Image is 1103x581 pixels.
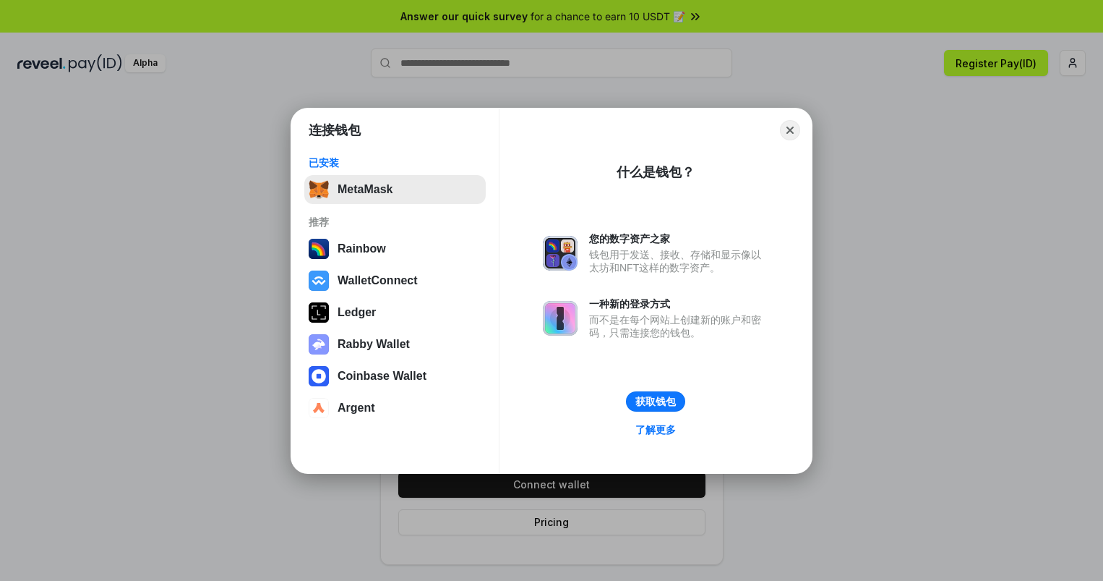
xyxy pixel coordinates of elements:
div: 钱包用于发送、接收、存储和显示像以太坊和NFT这样的数字资产。 [589,248,768,274]
button: Coinbase Wallet [304,362,486,391]
div: Coinbase Wallet [338,370,426,383]
h1: 连接钱包 [309,122,361,139]
img: svg+xml,%3Csvg%20xmlns%3D%22http%3A%2F%2Fwww.w3.org%2F2000%2Fsvg%22%20fill%3D%22none%22%20viewBox... [543,236,578,271]
div: WalletConnect [338,274,418,287]
div: Rainbow [338,242,386,255]
img: svg+xml,%3Csvg%20width%3D%2228%22%20height%3D%2228%22%20viewBox%3D%220%200%2028%2028%22%20fill%3D... [309,271,329,291]
button: Rabby Wallet [304,330,486,359]
button: MetaMask [304,175,486,204]
img: svg+xml,%3Csvg%20fill%3D%22none%22%20height%3D%2233%22%20viewBox%3D%220%200%2035%2033%22%20width%... [309,179,329,200]
div: 已安装 [309,156,481,169]
div: Rabby Wallet [338,338,410,351]
div: Ledger [338,306,376,319]
div: MetaMask [338,183,392,196]
div: 推荐 [309,216,481,229]
img: svg+xml,%3Csvg%20width%3D%2228%22%20height%3D%2228%22%20viewBox%3D%220%200%2028%2028%22%20fill%3D... [309,398,329,418]
div: 什么是钱包？ [617,164,695,181]
button: Rainbow [304,234,486,263]
a: 了解更多 [627,420,684,439]
div: 您的数字资产之家 [589,232,768,245]
div: 了解更多 [635,423,676,436]
button: Close [780,120,800,140]
button: 获取钱包 [626,391,685,412]
button: Ledger [304,298,486,327]
button: WalletConnect [304,266,486,295]
img: svg+xml,%3Csvg%20xmlns%3D%22http%3A%2F%2Fwww.w3.org%2F2000%2Fsvg%22%20fill%3D%22none%22%20viewBox... [543,301,578,336]
div: 获取钱包 [635,395,676,408]
div: Argent [338,402,375,415]
img: svg+xml,%3Csvg%20xmlns%3D%22http%3A%2F%2Fwww.w3.org%2F2000%2Fsvg%22%20fill%3D%22none%22%20viewBox... [309,334,329,355]
img: svg+xml,%3Csvg%20width%3D%2228%22%20height%3D%2228%22%20viewBox%3D%220%200%2028%2028%22%20fill%3D... [309,366,329,386]
div: 一种新的登录方式 [589,297,768,310]
div: 而不是在每个网站上创建新的账户和密码，只需连接您的钱包。 [589,313,768,339]
img: svg+xml,%3Csvg%20xmlns%3D%22http%3A%2F%2Fwww.w3.org%2F2000%2Fsvg%22%20width%3D%2228%22%20height%3... [309,302,329,323]
img: svg+xml,%3Csvg%20width%3D%22120%22%20height%3D%22120%22%20viewBox%3D%220%200%20120%20120%22%20fil... [309,239,329,259]
button: Argent [304,394,486,423]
